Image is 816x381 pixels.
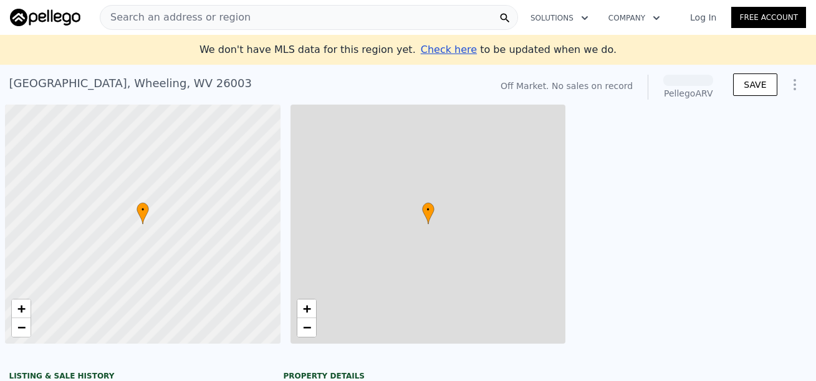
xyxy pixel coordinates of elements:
[675,11,731,24] a: Log In
[521,7,598,29] button: Solutions
[302,301,310,316] span: +
[12,299,31,318] a: Zoom in
[284,371,533,381] div: Property details
[731,7,806,28] a: Free Account
[782,72,807,97] button: Show Options
[17,301,26,316] span: +
[501,80,633,92] div: Off Market. No sales on record
[9,75,252,92] div: [GEOGRAPHIC_DATA] , Wheeling , WV 26003
[598,7,670,29] button: Company
[137,202,149,224] div: •
[199,42,617,57] div: We don't have MLS data for this region yet.
[137,204,149,215] span: •
[10,9,80,26] img: Pellego
[663,87,713,100] div: Pellego ARV
[733,73,777,96] button: SAVE
[297,318,316,337] a: Zoom out
[422,202,434,224] div: •
[17,319,26,335] span: −
[297,299,316,318] a: Zoom in
[302,319,310,335] span: −
[12,318,31,337] a: Zoom out
[100,10,251,25] span: Search an address or region
[422,204,434,215] span: •
[421,44,477,55] span: Check here
[421,42,617,57] div: to be updated when we do.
